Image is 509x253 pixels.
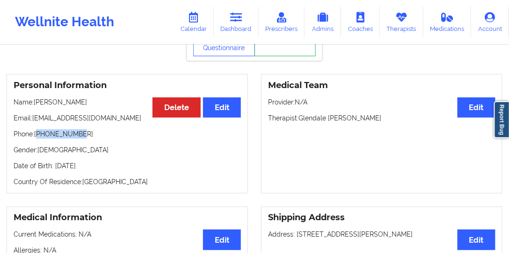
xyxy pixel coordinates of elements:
[341,7,380,37] a: Coaches
[14,113,241,123] p: Email: [EMAIL_ADDRESS][DOMAIN_NAME]
[458,97,495,118] button: Edit
[14,97,241,107] p: Name: [PERSON_NAME]
[14,212,241,223] h3: Medical Information
[268,97,495,107] p: Provider: N/A
[259,7,305,37] a: Prescribers
[193,33,255,56] button: View Questionnaire
[268,212,495,223] h3: Shipping Address
[268,230,495,239] p: Address: [STREET_ADDRESS][PERSON_NAME]
[458,230,495,250] button: Edit
[494,101,509,138] a: Report Bug
[268,80,495,91] h3: Medical Team
[14,230,241,239] p: Current Medications: N/A
[203,230,241,250] button: Edit
[14,129,241,139] p: Phone: [PHONE_NUMBER]
[254,33,316,56] a: Notes
[174,7,214,37] a: Calendar
[14,177,241,186] p: Country Of Residence: [GEOGRAPHIC_DATA]
[471,7,509,37] a: Account
[214,7,259,37] a: Dashboard
[380,7,423,37] a: Therapists
[423,7,472,37] a: Medications
[14,145,241,155] p: Gender: [DEMOGRAPHIC_DATA]
[14,161,241,171] p: Date of Birth: [DATE]
[153,97,201,118] button: Delete
[203,97,241,118] button: Edit
[14,80,241,91] h3: Personal Information
[305,7,341,37] a: Admins
[268,113,495,123] p: Therapist: Glendale [PERSON_NAME]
